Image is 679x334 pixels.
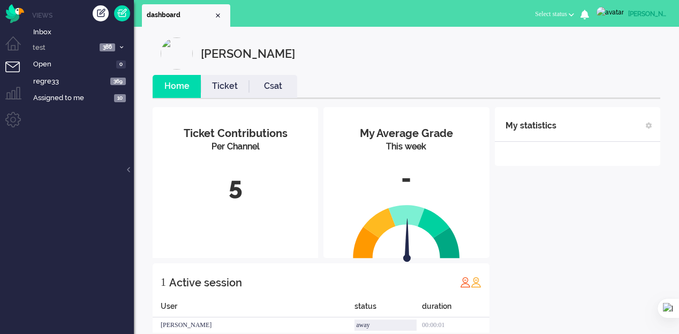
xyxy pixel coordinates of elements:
div: Create ticket [93,5,109,21]
span: Open [33,59,113,70]
img: avatar [597,7,624,18]
li: Home [153,75,201,98]
a: Open 0 [31,58,134,70]
a: Ticket [201,80,249,93]
span: Select status [535,10,567,18]
img: profile_orange.svg [471,277,481,287]
div: Active session [169,272,242,293]
img: flow_omnibird.svg [5,4,24,23]
div: My statistics [506,115,556,136]
li: Supervisor menu [5,87,29,111]
span: Inbox [33,27,134,37]
span: Assigned to me [33,93,111,103]
li: Dashboard menu [5,36,29,60]
span: regre33 [33,77,107,87]
img: arrow.svg [384,218,430,264]
li: Select status [529,3,580,27]
span: 0 [116,60,126,69]
div: 1 [161,271,166,293]
div: [PERSON_NAME] [153,317,354,333]
div: [PERSON_NAME] [628,9,668,19]
a: Inbox [31,26,134,37]
a: Omnidesk [5,7,24,15]
div: 00:00:01 [422,317,489,333]
div: My Average Grade [331,126,481,141]
span: test [31,43,96,53]
li: Dashboard [142,4,230,27]
div: - [331,161,481,196]
div: Close tab [214,11,222,20]
li: Admin menu [5,112,29,136]
a: Assigned to me 10 [31,92,134,103]
div: Ticket Contributions [161,126,310,141]
div: duration [422,301,489,317]
div: [PERSON_NAME] [201,37,295,70]
div: status [354,301,422,317]
li: Ticket [201,75,249,98]
a: [PERSON_NAME] [594,6,668,18]
button: Select status [529,6,580,22]
div: This week [331,141,481,153]
li: Views [32,11,134,20]
li: Tickets menu [5,62,29,86]
span: 386 [100,43,115,51]
span: dashboard [147,11,214,20]
div: 5 [161,169,310,204]
span: 10 [114,94,126,102]
a: Quick Ticket [114,5,130,21]
img: semi_circle.svg [353,204,460,259]
a: regre33 369 [31,75,134,87]
img: profile_red.svg [460,277,471,287]
div: Per Channel [161,141,310,153]
div: User [153,301,354,317]
li: Csat [249,75,297,98]
div: away [354,320,417,331]
img: profilePicture [161,37,193,70]
span: 369 [110,78,126,86]
a: Csat [249,80,297,93]
a: Home [153,80,201,93]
